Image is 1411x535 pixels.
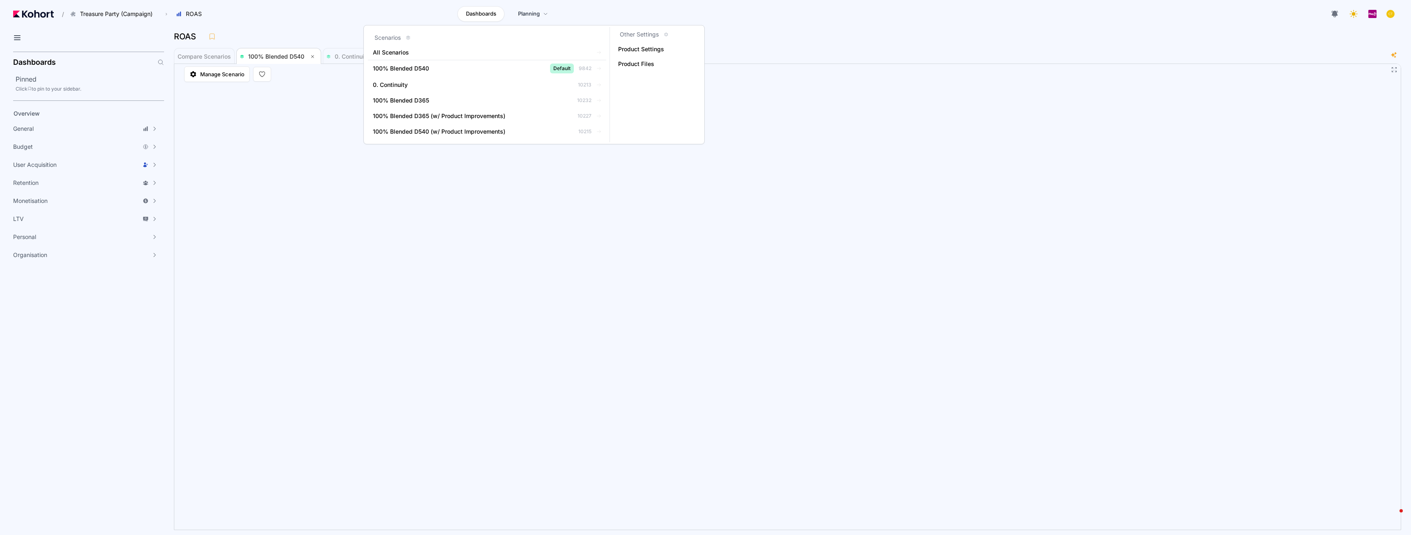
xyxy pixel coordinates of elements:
span: Budget [13,143,33,151]
span: ROAS [186,10,202,18]
a: Product Files [613,57,700,71]
h2: Pinned [16,74,164,84]
span: 0. Continuity [373,81,408,89]
button: Fullscreen [1391,66,1397,73]
span: 100% Blended D540 [373,64,429,73]
span: 10215 [578,128,591,135]
h3: ROAS [174,32,201,41]
a: 100% Blended D540Default9842 [368,60,606,77]
span: 9842 [579,65,591,72]
span: Compare Scenarios [178,54,231,59]
div: Click to pin to your sidebar. [16,86,164,92]
h2: Dashboards [13,59,56,66]
span: User Acquisition [13,161,57,169]
span: 100% Blended D540 [248,53,304,60]
button: ROAS [171,7,210,21]
span: Overview [14,110,40,117]
span: 10232 [577,97,591,104]
span: 10227 [578,113,591,119]
h3: Scenarios [374,34,401,42]
h3: Other Settings [620,30,659,39]
span: General [13,125,34,133]
img: logo_PlayQ_20230721100321046856.png [1368,10,1377,18]
span: Dashboards [466,10,496,18]
span: 100% Blended D365 [373,96,429,105]
a: 0. Continuity10213 [368,77,606,92]
a: Dashboards [457,6,505,22]
span: 100% Blended D365 (w/ Product Improvements) [373,112,505,120]
span: 100% Blended D540 (w/ Product Improvements) [373,127,505,136]
span: Planning [518,10,540,18]
span: / [55,10,64,18]
img: Kohort logo [13,10,54,18]
span: 10213 [578,82,591,88]
span: Manage Scenario [200,70,244,78]
span: Product Files [618,60,664,68]
span: All Scenarios [373,48,570,57]
a: Product Settings [613,42,700,57]
button: Treasure Party (Campaign) [66,7,161,21]
span: 0. Continuity [335,53,370,60]
span: Organisation [13,251,47,259]
iframe: Intercom live chat [1383,507,1403,527]
span: Personal [13,233,36,241]
a: 100% Blended D540 (w/ Product Improvements)10215 [368,124,606,139]
span: Retention [13,179,39,187]
a: Manage Scenario [184,66,250,82]
span: Monetisation [13,197,48,205]
a: 100% Blended D365 (w/ Product Improvements)10227 [368,109,606,123]
span: Treasure Party (Campaign) [80,10,153,18]
a: All Scenarios [368,45,606,60]
a: 100% Blended D36510232 [368,93,606,108]
span: Default [550,64,574,73]
a: Overview [11,107,150,120]
span: › [164,11,169,17]
span: LTV [13,215,24,223]
a: Planning [509,6,557,22]
span: Product Settings [618,45,664,53]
